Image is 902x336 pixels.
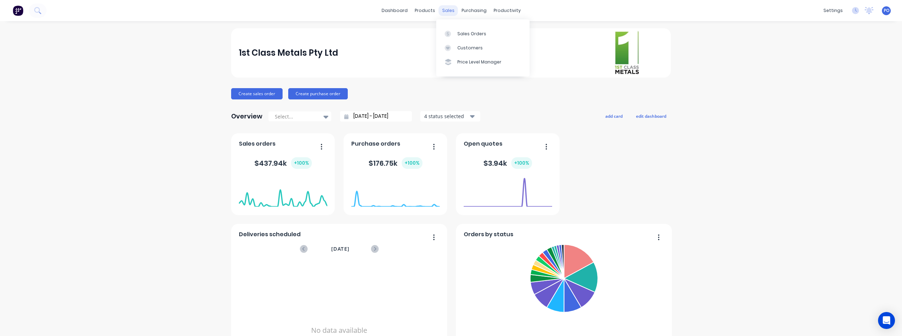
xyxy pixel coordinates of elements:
[884,7,889,14] span: PO
[457,45,483,51] div: Customers
[631,111,671,121] button: edit dashboard
[464,140,502,148] span: Open quotes
[878,312,895,329] div: Open Intercom Messenger
[457,59,501,65] div: Price Level Manager
[458,5,490,16] div: purchasing
[331,245,350,253] span: [DATE]
[351,140,400,148] span: Purchase orders
[420,111,480,122] button: 4 status selected
[254,157,312,169] div: $ 437.94k
[231,88,283,99] button: Create sales order
[239,46,338,60] div: 1st Class Metals Pty Ltd
[614,30,640,75] img: 1st Class Metals Pty Ltd
[288,88,348,99] button: Create purchase order
[820,5,846,16] div: settings
[424,112,469,120] div: 4 status selected
[511,157,532,169] div: + 100 %
[369,157,422,169] div: $ 176.75k
[436,55,530,69] a: Price Level Manager
[490,5,524,16] div: productivity
[231,109,262,123] div: Overview
[483,157,532,169] div: $ 3.94k
[402,157,422,169] div: + 100 %
[601,111,627,121] button: add card
[13,5,23,16] img: Factory
[291,157,312,169] div: + 100 %
[457,31,486,37] div: Sales Orders
[411,5,439,16] div: products
[436,41,530,55] a: Customers
[378,5,411,16] a: dashboard
[239,140,276,148] span: Sales orders
[439,5,458,16] div: sales
[436,26,530,41] a: Sales Orders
